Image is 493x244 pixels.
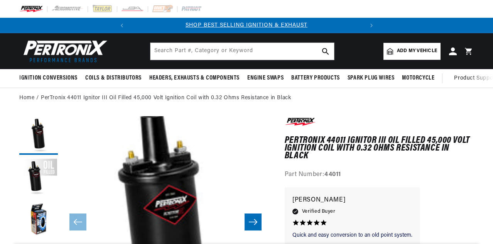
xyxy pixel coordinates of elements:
[130,21,364,30] div: 1 of 2
[247,74,284,82] span: Engine Swaps
[19,201,58,240] button: Load image 3 in gallery view
[364,18,379,33] button: Translation missing: en.sections.announcements.next_announcement
[19,38,108,64] img: Pertronix
[145,69,243,87] summary: Headers, Exhausts & Components
[285,137,474,160] h1: PerTronix 44011 Ignitor III Oil Filled 45,000 Volt Ignition Coil with 0.32 Ohms Resistance in Black
[245,213,262,230] button: Slide right
[348,74,395,82] span: Spark Plug Wires
[398,69,438,87] summary: Motorcycle
[19,69,81,87] summary: Ignition Conversions
[130,21,364,30] div: Announcement
[291,74,340,82] span: Battery Products
[383,43,441,60] a: Add my vehicle
[19,94,34,102] a: Home
[41,94,291,102] a: PerTronix 44011 Ignitor III Oil Filled 45,000 Volt Ignition Coil with 0.32 Ohms Resistance in Black
[81,69,145,87] summary: Coils & Distributors
[402,74,434,82] span: Motorcycle
[302,207,335,216] span: Verified Buyer
[344,69,398,87] summary: Spark Plug Wires
[114,18,130,33] button: Translation missing: en.sections.announcements.previous_announcement
[19,159,58,197] button: Load image 2 in gallery view
[397,47,437,55] span: Add my vehicle
[150,43,334,60] input: Search Part #, Category or Keyword
[19,116,58,155] button: Load image 1 in gallery view
[19,74,78,82] span: Ignition Conversions
[324,171,341,178] strong: 44011
[85,74,142,82] span: Coils & Distributors
[317,43,334,60] button: search button
[292,232,412,239] p: Quick and easy conversion to an old point system.
[69,213,86,230] button: Slide left
[243,69,287,87] summary: Engine Swaps
[287,69,344,87] summary: Battery Products
[285,170,474,180] div: Part Number:
[292,195,412,206] p: [PERSON_NAME]
[19,94,474,102] nav: breadcrumbs
[149,74,240,82] span: Headers, Exhausts & Components
[186,22,307,28] a: SHOP BEST SELLING IGNITION & EXHAUST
